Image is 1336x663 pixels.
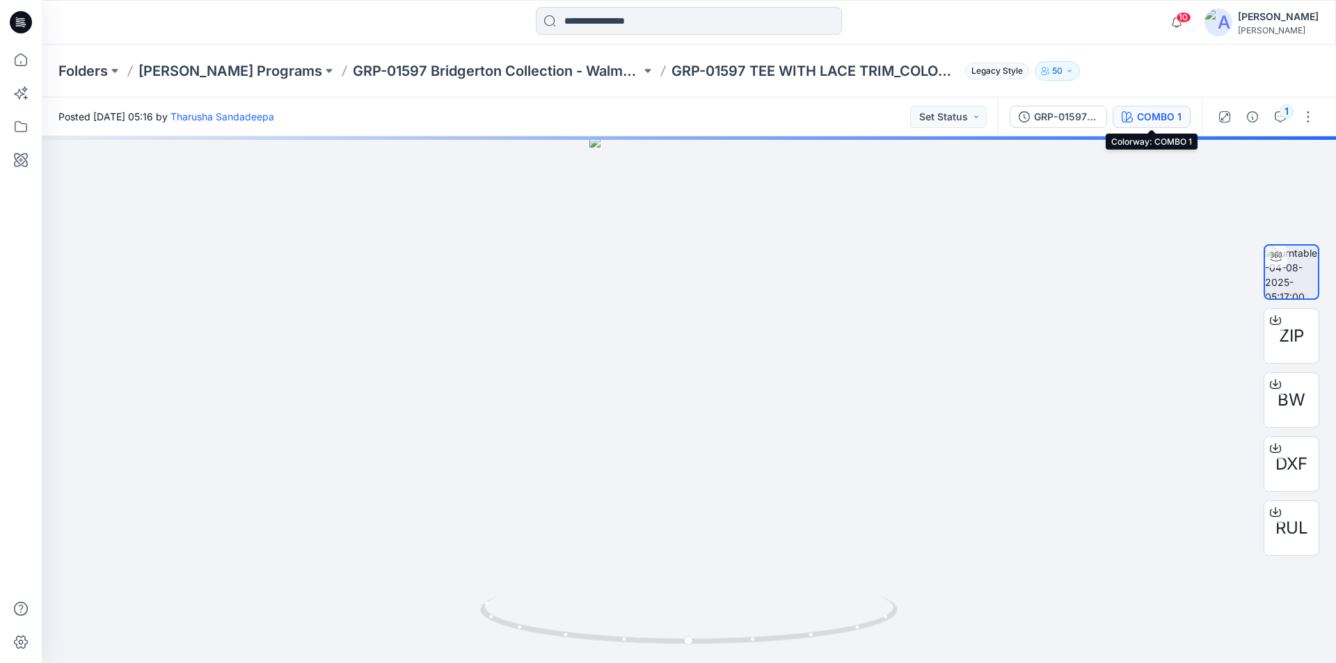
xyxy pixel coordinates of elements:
[1035,61,1080,81] button: 50
[1238,25,1319,35] div: [PERSON_NAME]
[1269,106,1291,128] button: 1
[1010,106,1107,128] button: GRP-01597 TEE WITH LACE TRIM_COLORWAY_REV1
[353,61,641,81] a: GRP-01597 Bridgerton Collection - Walmart S2 Summer 2026
[1113,106,1191,128] button: COMBO 1
[1280,104,1294,118] div: 1
[138,61,322,81] a: [PERSON_NAME] Programs
[1275,452,1307,477] span: DXF
[1052,63,1063,79] p: 50
[965,63,1029,79] span: Legacy Style
[1265,246,1318,298] img: turntable-04-08-2025-05:17:00
[1034,109,1098,125] div: GRP-01597 TEE WITH LACE TRIM_COLORWAY_REV1
[1238,8,1319,25] div: [PERSON_NAME]
[960,61,1029,81] button: Legacy Style
[1176,12,1191,23] span: 10
[1278,388,1305,413] span: BW
[1137,109,1182,125] div: COMBO 1
[1204,8,1232,36] img: avatar
[671,61,960,81] p: GRP-01597 TEE WITH LACE TRIM_COLORWAY_REV1
[1275,516,1308,541] span: RUL
[1241,106,1264,128] button: Details
[58,61,108,81] a: Folders
[1279,323,1304,349] span: ZIP
[58,109,274,124] span: Posted [DATE] 05:16 by
[170,111,274,122] a: Tharusha Sandadeepa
